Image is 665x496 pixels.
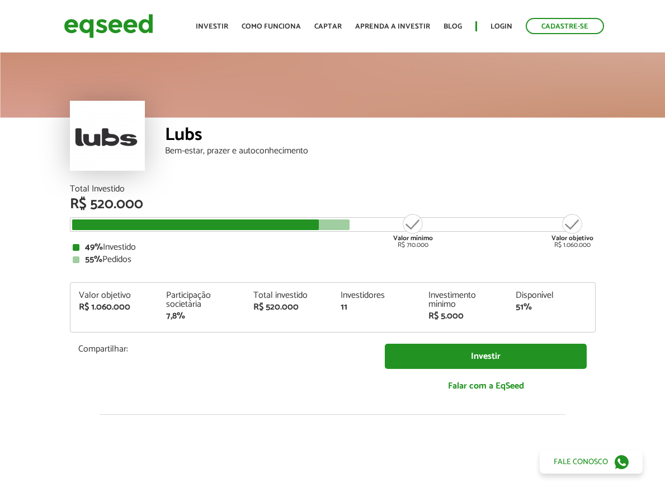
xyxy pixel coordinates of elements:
[253,303,324,312] div: R$ 520.000
[355,23,430,30] a: Aprenda a investir
[85,252,102,267] strong: 55%
[385,375,587,397] a: Falar com a EqSeed
[166,291,237,309] div: Participação societária
[393,233,433,244] strong: Valor mínimo
[70,185,596,194] div: Total Investido
[516,291,586,300] div: Disponível
[79,303,149,312] div: R$ 1.060.000
[78,344,368,354] p: Compartilhar:
[444,23,462,30] a: Blog
[341,303,411,312] div: 11
[491,23,512,30] a: Login
[73,243,593,252] div: Investido
[392,213,434,249] div: R$ 710.000
[551,213,593,249] div: R$ 1.060.000
[526,18,604,34] a: Cadastre-se
[428,291,499,309] div: Investimento mínimo
[79,291,149,300] div: Valor objetivo
[64,11,153,41] img: EqSeed
[540,450,643,474] a: Fale conosco
[253,291,324,300] div: Total investido
[70,197,596,212] div: R$ 520.000
[165,147,596,156] div: Bem-estar, prazer e autoconhecimento
[196,23,228,30] a: Investir
[516,303,586,312] div: 51%
[166,312,237,321] div: 7,8%
[85,240,103,255] strong: 49%
[428,312,499,321] div: R$ 5.000
[385,344,587,369] a: Investir
[551,233,593,244] strong: Valor objetivo
[314,23,342,30] a: Captar
[341,291,411,300] div: Investidores
[242,23,301,30] a: Como funciona
[165,126,596,147] div: Lubs
[73,255,593,264] div: Pedidos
